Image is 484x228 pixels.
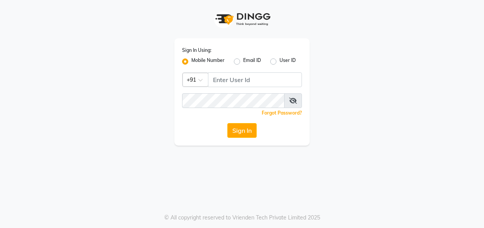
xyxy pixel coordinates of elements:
[243,57,261,66] label: Email ID
[279,57,296,66] label: User ID
[182,93,285,108] input: Username
[227,123,257,138] button: Sign In
[182,47,211,54] label: Sign In Using:
[191,57,225,66] label: Mobile Number
[211,8,273,31] img: logo1.svg
[262,110,302,116] a: Forgot Password?
[208,72,302,87] input: Username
